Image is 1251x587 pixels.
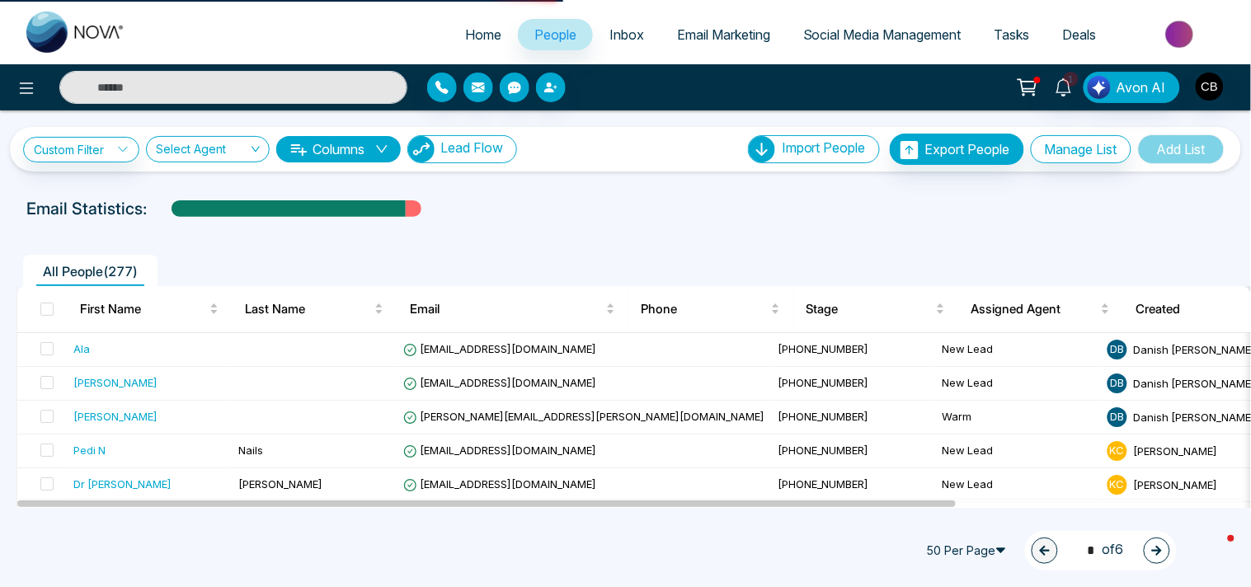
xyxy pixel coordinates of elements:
div: Ala [73,340,90,357]
th: Stage [793,286,958,332]
th: Assigned Agent [958,286,1123,332]
th: Phone [628,286,793,332]
span: Avon AI [1117,77,1166,97]
span: [PHONE_NUMBER] [778,342,869,355]
a: Social Media Management [787,19,978,50]
span: Import People [782,139,866,156]
span: [EMAIL_ADDRESS][DOMAIN_NAME] [403,376,596,389]
span: K C [1108,475,1127,495]
div: Dr [PERSON_NAME] [73,476,172,492]
span: Social Media Management [803,26,962,43]
td: New Lead [936,333,1101,367]
a: Email Marketing [661,19,787,50]
div: [PERSON_NAME] [73,408,158,425]
img: Lead Flow [1088,76,1111,99]
span: 1 [1064,72,1079,87]
span: [PERSON_NAME] [1134,444,1218,457]
iframe: Intercom live chat [1195,531,1235,571]
span: [PHONE_NUMBER] [778,376,869,389]
span: First Name [80,299,206,319]
button: Export People [890,134,1024,165]
span: D B [1108,407,1127,427]
span: Deals [1063,26,1097,43]
span: [PHONE_NUMBER] [778,477,869,491]
img: Lead Flow [408,136,435,162]
span: [PERSON_NAME][EMAIL_ADDRESS][PERSON_NAME][DOMAIN_NAME] [403,410,764,423]
td: New Lead [936,434,1101,468]
td: New Lead [936,367,1101,401]
img: Nova CRM Logo [26,12,125,53]
span: [EMAIL_ADDRESS][DOMAIN_NAME] [403,342,596,355]
span: K C [1108,441,1127,461]
span: [EMAIL_ADDRESS][DOMAIN_NAME] [403,477,596,491]
span: People [534,26,576,43]
span: Nails [238,444,263,457]
span: D B [1108,340,1127,359]
button: Avon AI [1084,72,1180,103]
span: [PERSON_NAME] [1134,477,1218,491]
span: Lead Flow [440,139,503,156]
th: Email [397,286,628,332]
a: Home [449,19,518,50]
div: [PERSON_NAME] [73,374,158,391]
img: Market-place.gif [1122,16,1241,53]
a: 1 [1044,72,1084,101]
span: Inbox [609,26,644,43]
p: Email Statistics: [26,196,147,221]
span: Stage [807,299,933,319]
span: Email [410,299,603,319]
span: D B [1108,373,1127,393]
img: User Avatar [1196,73,1224,101]
span: down [375,143,388,156]
span: of 6 [1078,539,1124,561]
span: Assigned Agent [971,299,1098,319]
span: [PHONE_NUMBER] [778,410,869,423]
button: Manage List [1031,135,1131,163]
span: Export People [925,141,1010,157]
span: Home [465,26,501,43]
a: Inbox [593,19,661,50]
span: Tasks [995,26,1030,43]
a: People [518,19,593,50]
th: First Name [67,286,232,332]
th: Last Name [232,286,397,332]
button: Lead Flow [407,135,517,163]
div: Pedi N [73,442,106,458]
a: Custom Filter [23,137,139,162]
span: Phone [642,299,768,319]
button: Columnsdown [276,136,401,162]
span: [PERSON_NAME] [238,477,322,491]
td: New Lead [936,468,1101,502]
td: Warm [936,401,1101,434]
span: [PHONE_NUMBER] [778,444,869,457]
a: Lead FlowLead Flow [401,135,517,163]
span: [EMAIL_ADDRESS][DOMAIN_NAME] [403,444,596,457]
a: Tasks [978,19,1046,50]
span: Last Name [245,299,371,319]
span: All People ( 277 ) [36,263,144,279]
span: 50 Per Page [919,538,1018,564]
a: Deals [1046,19,1113,50]
span: Email Marketing [677,26,770,43]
